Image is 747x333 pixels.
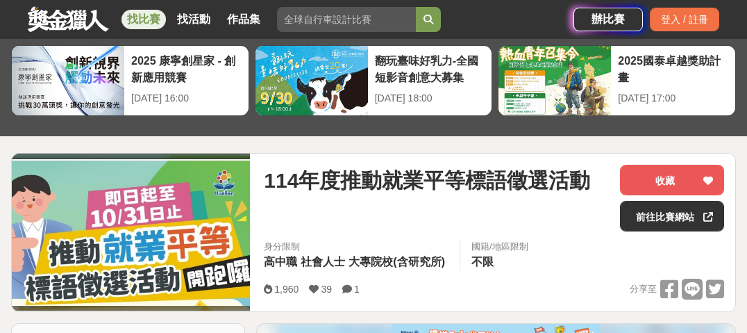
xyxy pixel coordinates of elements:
a: 翻玩臺味好乳力-全國短影音創意大募集[DATE] 18:00 [255,45,493,116]
span: 高中職 [264,256,297,268]
div: 翻玩臺味好乳力-全國短影音創意大募集 [375,53,485,84]
div: 登入 / 註冊 [650,8,719,31]
a: 前往比賽網站 [620,201,724,232]
div: [DATE] 16:00 [131,91,242,106]
div: 2025 康寧創星家 - 創新應用競賽 [131,53,242,84]
span: 1 [354,284,360,295]
div: 2025國泰卓越獎助計畫 [618,53,728,84]
div: 國籍/地區限制 [471,240,528,254]
a: 找比賽 [121,10,166,29]
span: 114年度推動就業平等標語徵選活動 [264,165,590,196]
div: [DATE] 17:00 [618,91,728,106]
span: 分享至 [630,279,657,300]
span: 1,960 [274,284,299,295]
a: 找活動 [171,10,216,29]
div: [DATE] 18:00 [375,91,485,106]
span: 大專院校(含研究所) [349,256,445,268]
button: 收藏 [620,165,724,195]
a: 2025 康寧創星家 - 創新應用競賽[DATE] 16:00 [11,45,249,116]
span: 社會人士 [301,256,345,268]
span: 39 [321,284,332,295]
a: 辦比賽 [573,8,643,31]
a: 作品集 [221,10,266,29]
input: 全球自行車設計比賽 [277,7,416,32]
img: Cover Image [12,159,250,306]
div: 身分限制 [264,240,448,254]
span: 不限 [471,256,494,268]
a: 2025國泰卓越獎助計畫[DATE] 17:00 [498,45,736,116]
